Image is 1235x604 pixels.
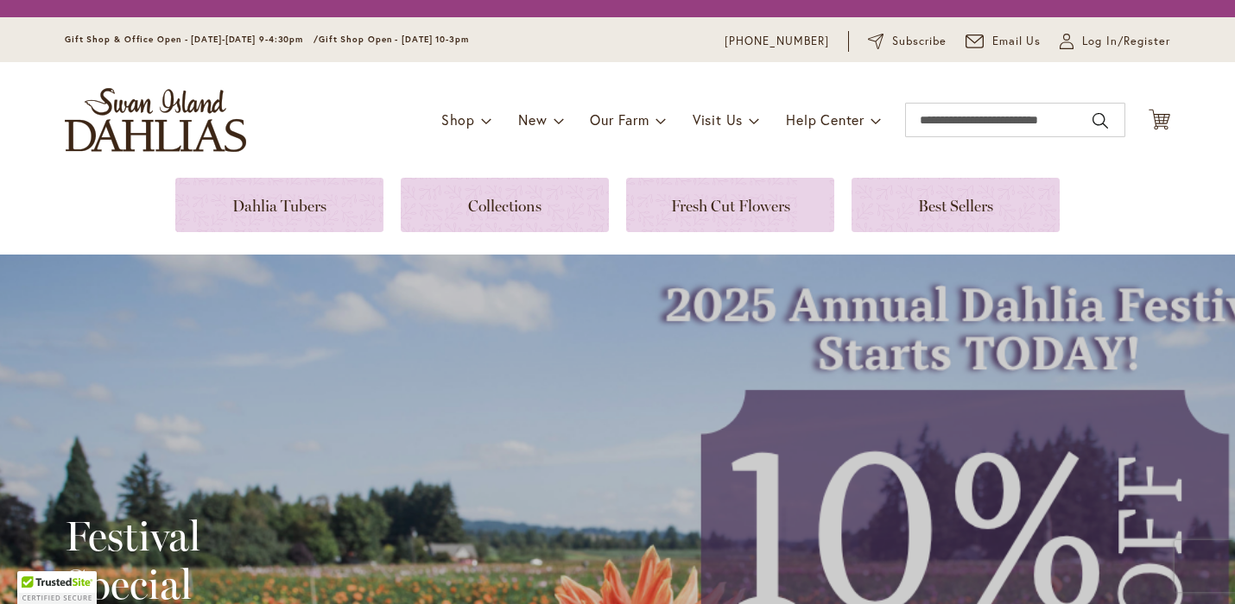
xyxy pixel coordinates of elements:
[966,33,1042,50] a: Email Us
[892,33,947,50] span: Subscribe
[1092,107,1108,135] button: Search
[441,110,475,129] span: Shop
[65,34,319,45] span: Gift Shop & Office Open - [DATE]-[DATE] 9-4:30pm /
[590,110,649,129] span: Our Farm
[992,33,1042,50] span: Email Us
[725,33,829,50] a: [PHONE_NUMBER]
[868,33,947,50] a: Subscribe
[786,110,864,129] span: Help Center
[518,110,547,129] span: New
[1082,33,1170,50] span: Log In/Register
[1060,33,1170,50] a: Log In/Register
[65,88,246,152] a: store logo
[17,571,97,604] div: TrustedSite Certified
[319,34,469,45] span: Gift Shop Open - [DATE] 10-3pm
[693,110,743,129] span: Visit Us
